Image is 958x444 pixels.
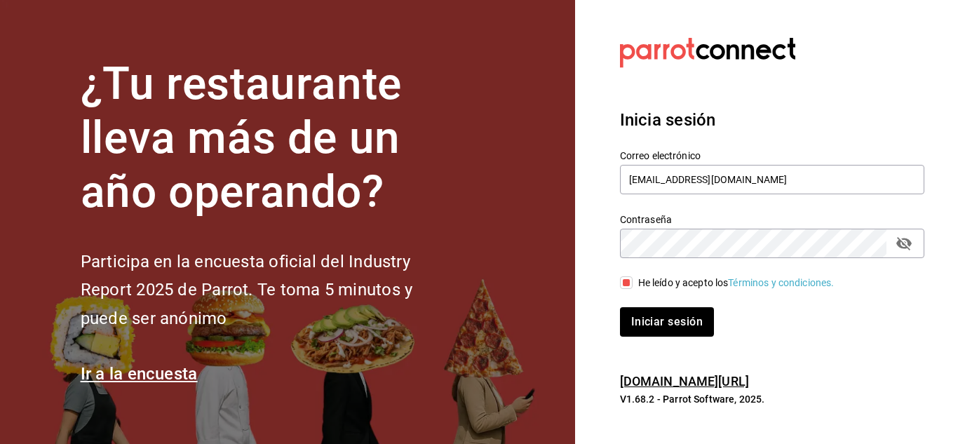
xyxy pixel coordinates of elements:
button: passwordField [892,231,916,255]
div: He leído y acepto los [638,276,835,290]
h3: Inicia sesión [620,107,924,133]
a: Términos y condiciones. [728,277,834,288]
h1: ¿Tu restaurante lleva más de un año operando? [81,58,459,219]
label: Contraseña [620,215,924,224]
p: V1.68.2 - Parrot Software, 2025. [620,392,924,406]
label: Correo electrónico [620,151,924,161]
a: [DOMAIN_NAME][URL] [620,374,749,389]
h2: Participa en la encuesta oficial del Industry Report 2025 de Parrot. Te toma 5 minutos y puede se... [81,248,459,333]
input: Ingresa tu correo electrónico [620,165,924,194]
a: Ir a la encuesta [81,364,198,384]
button: Iniciar sesión [620,307,714,337]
